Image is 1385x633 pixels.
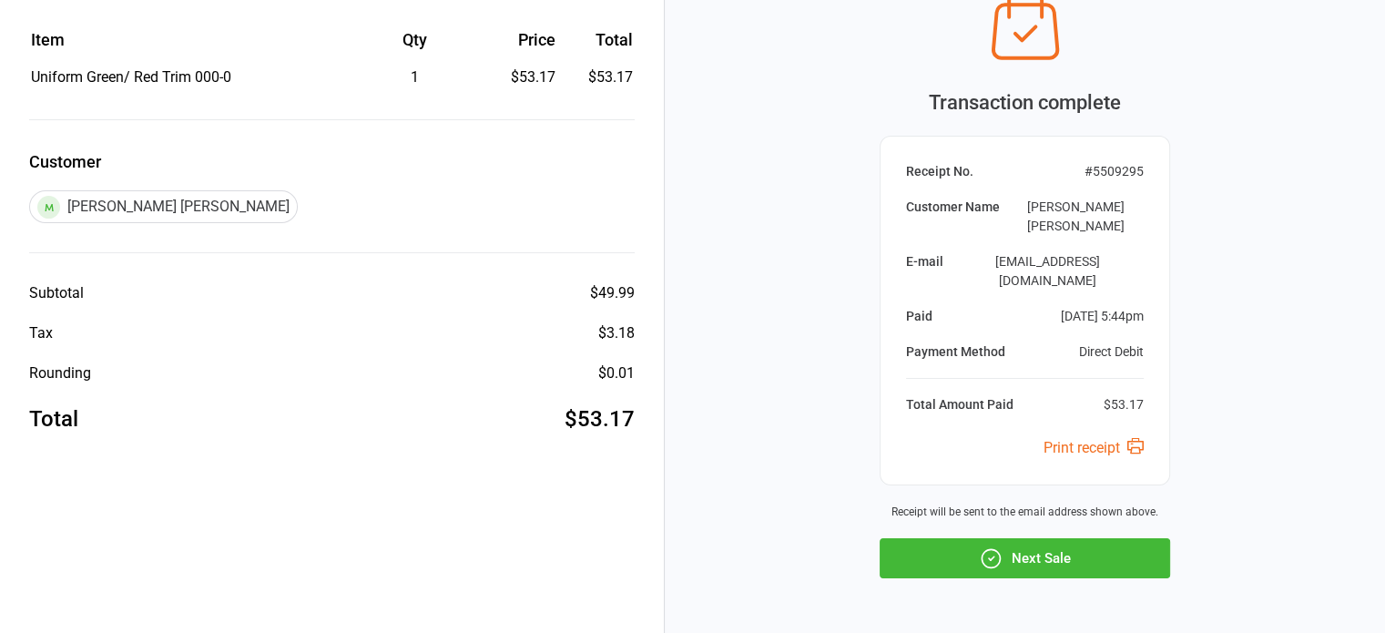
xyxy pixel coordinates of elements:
[31,68,231,86] span: Uniform Green/ Red Trim 000-0
[29,190,298,223] div: [PERSON_NAME] [PERSON_NAME]
[29,282,84,304] div: Subtotal
[906,252,943,291] div: E-mail
[482,27,555,52] div: Price
[1044,439,1144,456] a: Print receipt
[29,322,53,344] div: Tax
[1079,342,1144,362] div: Direct Debit
[1061,307,1144,326] div: [DATE] 5:44pm
[482,66,555,88] div: $53.17
[880,538,1170,578] button: Next Sale
[563,27,634,65] th: Total
[350,66,479,88] div: 1
[563,66,634,88] td: $53.17
[951,252,1144,291] div: [EMAIL_ADDRESS][DOMAIN_NAME]
[1104,395,1144,414] div: $53.17
[598,362,635,384] div: $0.01
[906,307,932,326] div: Paid
[31,27,348,65] th: Item
[598,322,635,344] div: $3.18
[29,149,635,174] label: Customer
[880,504,1170,520] div: Receipt will be sent to the email address shown above.
[565,403,635,435] div: $53.17
[1085,162,1144,181] div: # 5509295
[1007,198,1144,236] div: [PERSON_NAME] [PERSON_NAME]
[880,87,1170,117] div: Transaction complete
[906,198,1000,236] div: Customer Name
[590,282,635,304] div: $49.99
[350,27,479,65] th: Qty
[906,162,973,181] div: Receipt No.
[29,403,78,435] div: Total
[29,362,91,384] div: Rounding
[906,342,1005,362] div: Payment Method
[906,395,1013,414] div: Total Amount Paid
